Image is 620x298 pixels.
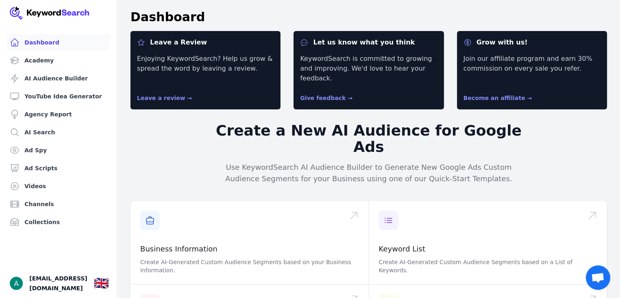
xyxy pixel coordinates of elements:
a: Collections [7,214,110,230]
p: KeywordSearch is committed to growing and improving. We'd love to hear your feedback. [300,54,437,83]
a: Ad Scripts [7,160,110,176]
a: Dashboard [7,34,110,51]
span: [EMAIL_ADDRESS][DOMAIN_NAME] [29,274,87,293]
a: Academy [7,52,110,69]
div: Open chat [586,265,610,290]
a: Leave a review [137,95,192,101]
dt: Leave a Review [137,38,274,47]
a: Videos [7,178,110,194]
p: Enjoying KeywordSearch? Help us grow & spread the word by leaving a review. [137,54,274,83]
a: AI Search [7,124,110,140]
span: → [348,95,353,101]
h2: Create a New AI Audience for Google Ads [212,122,525,155]
button: Open user button [10,277,23,290]
h1: Dashboard [130,10,205,24]
dt: Let us know what you think [300,38,437,47]
button: 🇬🇧 [94,275,109,291]
a: Give feedback [300,95,353,101]
a: Business Information [140,245,217,253]
a: AI Audience Builder [7,70,110,87]
p: Join our affiliate program and earn 30% commission on every sale you refer. [463,54,600,83]
span: → [187,95,192,101]
img: Your Company [10,7,90,20]
a: Keyword List [379,245,425,253]
img: Arihant Jain [10,277,23,290]
a: YouTube Idea Generator [7,88,110,105]
p: Use KeywordSearch AI Audience Builder to Generate New Google Ads Custom Audience Segments for you... [212,162,525,185]
a: Become an affiliate [463,95,532,101]
a: Agency Report [7,106,110,122]
a: Channels [7,196,110,212]
dt: Grow with us! [463,38,600,47]
span: → [527,95,532,101]
div: 🇬🇧 [94,276,109,291]
a: Ad Spy [7,142,110,158]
